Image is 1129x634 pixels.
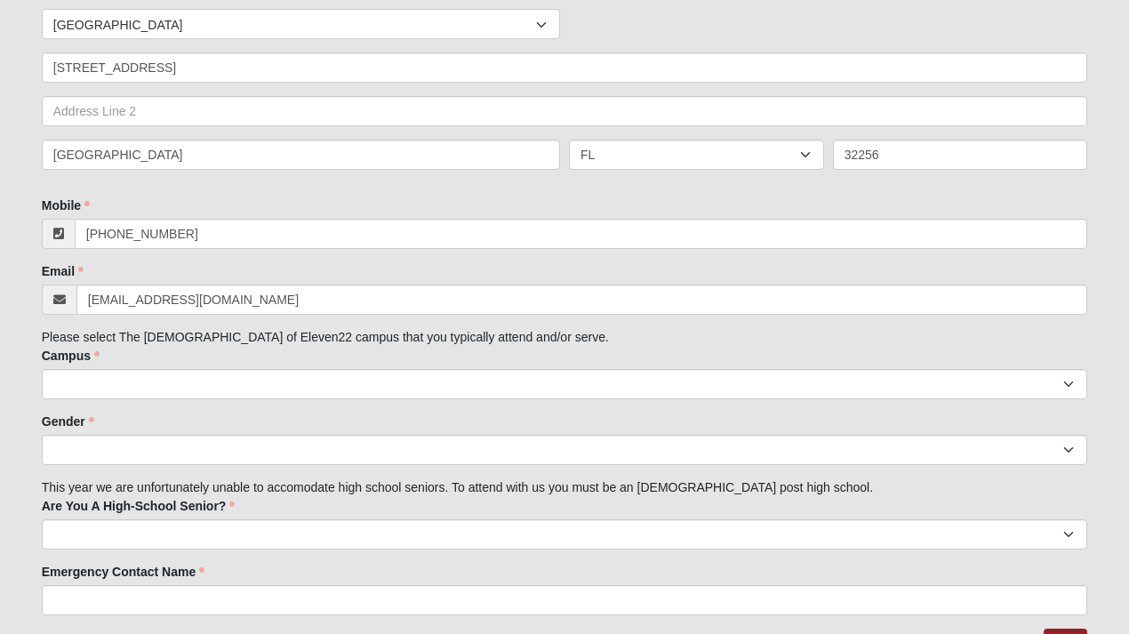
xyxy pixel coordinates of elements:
[42,413,94,430] label: Gender
[42,52,1088,83] input: Address Line 1
[42,347,100,365] label: Campus
[833,140,1088,170] input: Zip
[42,197,90,214] label: Mobile
[53,10,536,40] span: [GEOGRAPHIC_DATA]
[42,563,205,581] label: Emergency Contact Name
[42,262,84,280] label: Email
[42,96,1088,126] input: Address Line 2
[42,497,236,515] label: Are You A High-School Senior?
[42,140,560,170] input: City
